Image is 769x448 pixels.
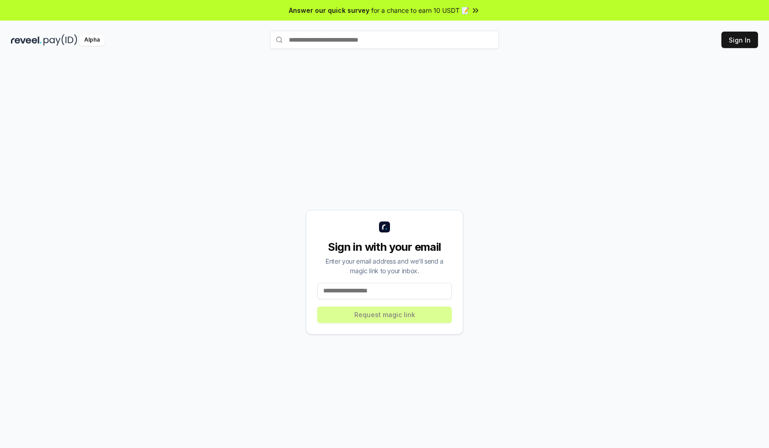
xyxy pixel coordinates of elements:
[721,32,758,48] button: Sign In
[317,240,452,254] div: Sign in with your email
[79,34,105,46] div: Alpha
[371,5,469,15] span: for a chance to earn 10 USDT 📝
[317,256,452,275] div: Enter your email address and we’ll send a magic link to your inbox.
[289,5,369,15] span: Answer our quick survey
[11,34,42,46] img: reveel_dark
[43,34,77,46] img: pay_id
[379,221,390,232] img: logo_small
